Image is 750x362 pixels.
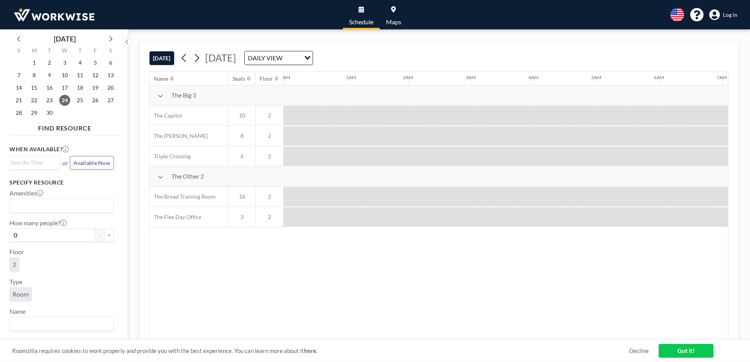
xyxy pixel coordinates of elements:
[11,158,56,167] input: Search for option
[256,214,283,221] span: 2
[256,153,283,160] span: 2
[229,153,255,160] span: 6
[103,46,118,56] div: S
[245,51,313,65] div: Search for option
[42,46,57,56] div: T
[256,193,283,200] span: 2
[75,95,86,106] span: Thursday, September 25, 2025
[403,74,413,80] div: 2AM
[70,156,114,170] button: Available Now
[12,347,629,355] span: Roomzilla requires cookies to work properly and provide you with the best experience. You can lea...
[27,46,42,56] div: M
[260,75,273,82] div: Floor
[44,95,55,106] span: Tuesday, September 23, 2025
[29,57,40,68] span: Monday, September 1, 2025
[59,57,70,68] span: Wednesday, September 3, 2025
[29,107,40,118] span: Monday, September 29, 2025
[10,317,113,331] div: Search for option
[256,112,283,119] span: 2
[723,11,737,18] span: Log in
[44,70,55,81] span: Tuesday, September 9, 2025
[57,46,73,56] div: W
[90,70,101,81] span: Friday, September 12, 2025
[75,57,86,68] span: Thursday, September 4, 2025
[87,46,103,56] div: F
[90,82,101,93] span: Friday, September 19, 2025
[150,112,182,119] span: The Capitol
[233,75,245,82] div: Seats
[149,51,174,65] button: [DATE]
[246,53,284,63] span: DAILY VIEW
[13,70,24,81] span: Sunday, September 7, 2025
[629,347,649,355] a: Decline
[13,290,29,298] span: Room
[59,95,70,106] span: Wednesday, September 24, 2025
[44,107,55,118] span: Tuesday, September 30, 2025
[105,57,116,68] span: Saturday, September 6, 2025
[13,261,16,268] span: 2
[29,95,40,106] span: Monday, September 22, 2025
[304,347,317,354] a: here.
[62,159,68,167] span: or
[29,82,40,93] span: Monday, September 15, 2025
[9,219,67,227] label: How many people?
[654,74,664,80] div: 6AM
[150,193,216,200] span: The Broad Training Room
[72,46,87,56] div: T
[386,19,401,25] span: Maps
[717,74,727,80] div: 7AM
[13,95,24,106] span: Sunday, September 21, 2025
[154,75,168,82] div: Name
[59,82,70,93] span: Wednesday, September 17, 2025
[150,214,201,221] span: The Flex Day Office
[11,46,27,56] div: S
[229,214,255,221] span: 3
[150,153,191,160] span: Triple Crossing
[9,189,43,197] label: Amenities
[105,82,116,93] span: Saturday, September 20, 2025
[229,193,255,200] span: 16
[13,7,96,23] img: organization-logo
[229,132,255,139] span: 8
[9,179,114,186] h3: Specify resource
[13,82,24,93] span: Sunday, September 14, 2025
[256,132,283,139] span: 2
[90,95,101,106] span: Friday, September 26, 2025
[104,228,114,242] button: +
[171,172,204,180] span: The Other 2
[346,74,356,80] div: 1AM
[229,112,255,119] span: 10
[105,95,116,106] span: Saturday, September 27, 2025
[285,53,300,63] input: Search for option
[709,9,737,20] a: Log in
[9,308,25,315] label: Name
[73,159,110,166] span: Available Now
[150,132,208,139] span: The [PERSON_NAME]
[171,91,196,99] span: The Big 3
[349,19,373,25] span: Schedule
[75,70,86,81] span: Thursday, September 11, 2025
[11,319,109,329] input: Search for option
[105,70,116,81] span: Saturday, September 13, 2025
[205,52,236,63] span: [DATE]
[11,201,109,211] input: Search for option
[44,57,55,68] span: Tuesday, September 2, 2025
[75,82,86,93] span: Thursday, September 18, 2025
[9,121,120,132] h4: FIND RESOURCE
[9,278,22,286] label: Type
[277,74,290,80] div: 12AM
[29,70,40,81] span: Monday, September 8, 2025
[95,228,104,242] button: -
[44,82,55,93] span: Tuesday, September 16, 2025
[13,107,24,118] span: Sunday, September 28, 2025
[54,33,76,44] div: [DATE]
[10,157,60,168] div: Search for option
[59,70,70,81] span: Wednesday, September 10, 2025
[659,344,714,358] a: Got it!
[90,57,101,68] span: Friday, September 5, 2025
[10,199,113,212] div: Search for option
[528,74,539,80] div: 4AM
[466,74,476,80] div: 3AM
[591,74,601,80] div: 5AM
[9,248,24,256] label: Floor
